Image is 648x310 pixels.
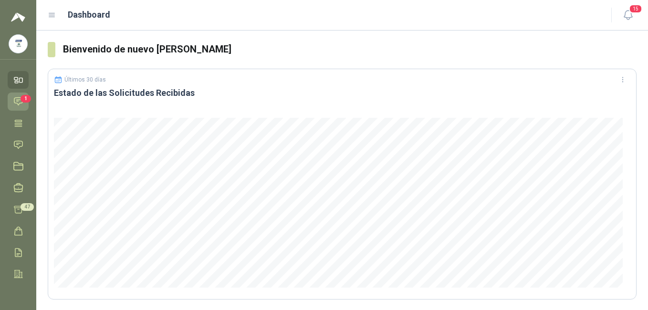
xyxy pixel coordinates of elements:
[11,11,25,23] img: Logo peakr
[64,76,106,83] p: Últimos 30 días
[8,201,29,218] a: 47
[9,35,27,53] img: Company Logo
[63,42,637,57] h3: Bienvenido de nuevo [PERSON_NAME]
[54,87,630,99] h3: Estado de las Solicitudes Recibidas
[629,4,642,13] span: 15
[68,8,110,21] h1: Dashboard
[619,7,637,24] button: 15
[8,93,29,110] a: 1
[21,95,31,103] span: 1
[21,203,34,211] span: 47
